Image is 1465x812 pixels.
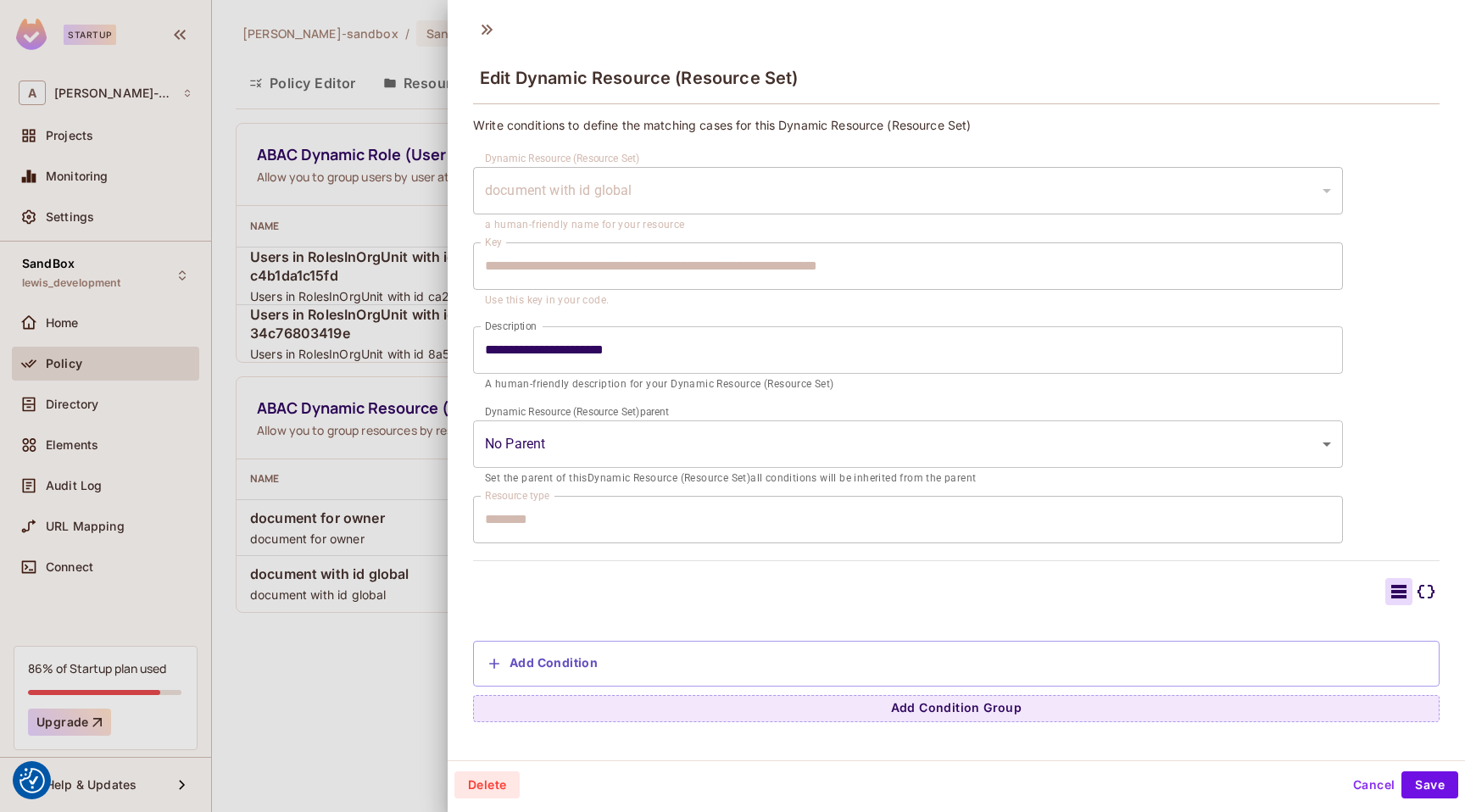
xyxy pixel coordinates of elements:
div: Without label [473,420,1343,468]
p: Set the parent of this Dynamic Resource (Resource Set) all conditions will be inherited from the ... [485,470,1331,487]
label: Description [485,319,537,333]
label: Resource type [485,488,549,503]
button: Delete [454,771,520,798]
p: a human-friendly name for your resource [485,217,1331,234]
img: Revisit consent button [19,768,45,793]
button: Save [1401,771,1458,798]
label: Dynamic Resource (Resource Set) [485,151,640,165]
button: Add Condition [482,650,604,677]
p: Use this key in your code. [485,292,1331,309]
p: Write conditions to define the matching cases for this Dynamic Resource (Resource Set) [473,117,1440,133]
span: Edit Dynamic Resource (Resource Set) [480,68,798,88]
div: Without label [473,167,1343,214]
p: A human-friendly description for your Dynamic Resource (Resource Set) [485,376,1331,393]
label: Dynamic Resource (Resource Set) parent [485,404,669,419]
label: Key [485,235,502,249]
button: Add Condition Group [473,695,1440,722]
button: Cancel [1346,771,1401,798]
button: Consent Preferences [19,768,45,793]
